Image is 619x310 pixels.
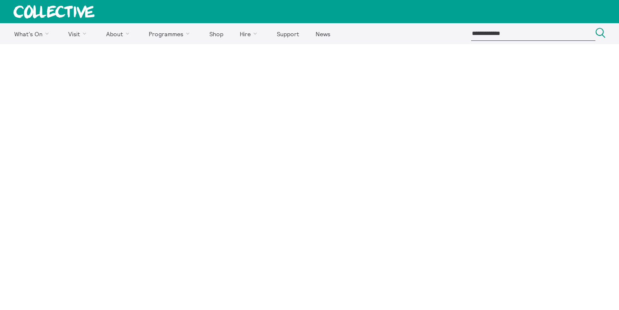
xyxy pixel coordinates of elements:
a: Support [269,23,306,44]
a: Hire [233,23,268,44]
a: Shop [202,23,230,44]
a: About [99,23,140,44]
a: News [308,23,338,44]
a: Visit [61,23,97,44]
a: Programmes [142,23,201,44]
a: What's On [7,23,59,44]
